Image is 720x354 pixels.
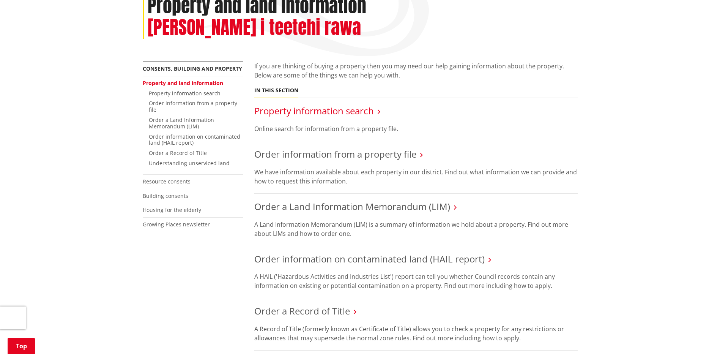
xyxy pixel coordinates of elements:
iframe: Messenger Launcher [685,322,712,349]
a: Top [8,338,35,354]
p: We have information available about each property in our district. Find out what information we c... [254,168,578,186]
a: Order information from a property file [254,148,416,160]
a: Property information search [149,90,221,97]
a: Property information search [254,104,374,117]
a: Growing Places newsletter [143,221,210,228]
a: Order a Land Information Memorandum (LIM) [149,116,214,130]
p: A Record of Title (formerly known as Certificate of Title) allows you to check a property for any... [254,324,578,343]
p: A Land Information Memorandum (LIM) is a summary of information we hold about a property. Find ou... [254,220,578,238]
a: Building consents [143,192,188,199]
p: If you are thinking of buying a property then you may need our help gaining information about the... [254,62,578,80]
a: Order information on contaminated land (HAIL report) [149,133,240,147]
a: Order a Land Information Memorandum (LIM) [254,200,450,213]
a: Resource consents [143,178,191,185]
h5: In this section [254,87,298,94]
h2: [PERSON_NAME] i teetehi rawa [148,17,361,39]
a: Order information from a property file [149,100,237,113]
a: Property and land information [143,79,223,87]
a: Consents, building and property [143,65,242,72]
a: Understanding unserviced land [149,160,230,167]
p: A HAIL ('Hazardous Activities and Industries List') report can tell you whether Council records c... [254,272,578,290]
a: Housing for the elderly [143,206,201,213]
a: Order information on contaminated land (HAIL report) [254,253,485,265]
p: Online search for information from a property file. [254,124,578,133]
a: Order a Record of Title [149,149,207,156]
a: Order a Record of Title [254,305,350,317]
